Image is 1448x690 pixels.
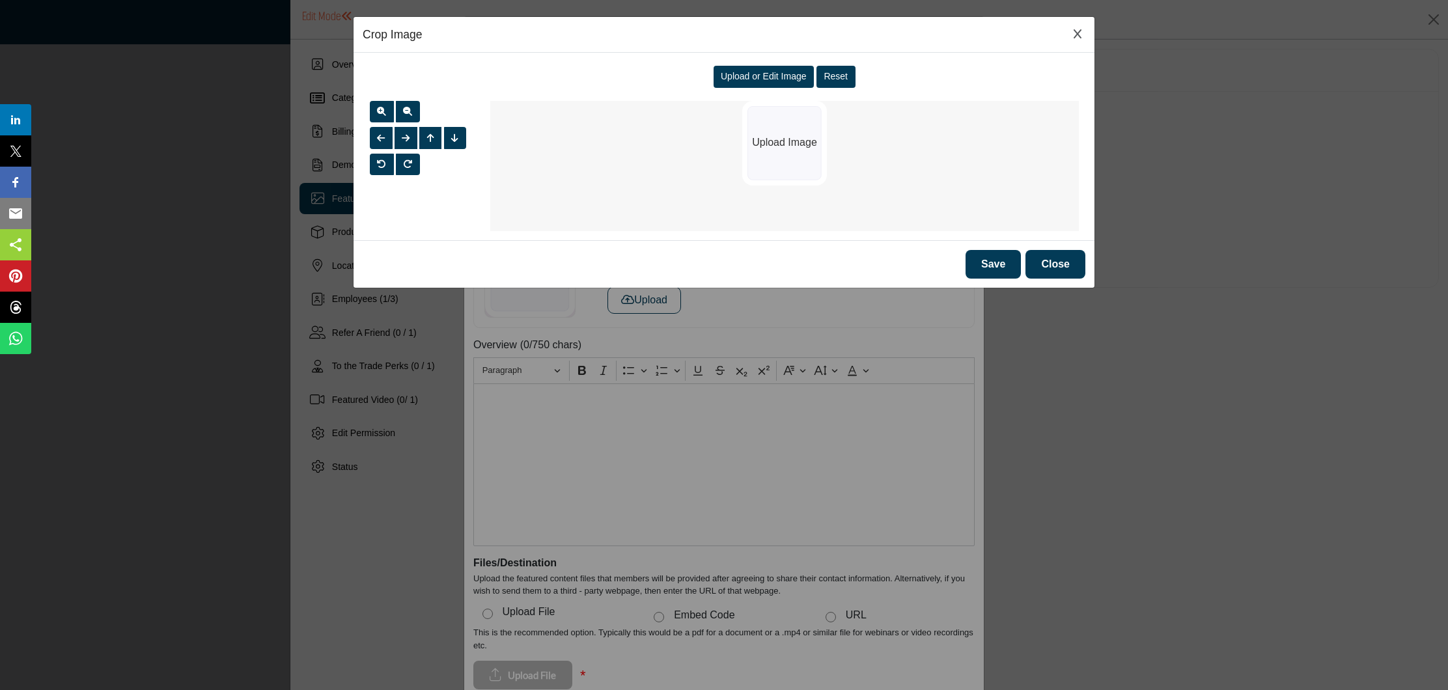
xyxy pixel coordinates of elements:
[966,250,1021,279] button: Save
[824,71,848,81] span: Reset
[363,26,422,43] h5: Crop Image
[742,101,827,186] img: Picture
[721,71,807,81] span: Upload or Edit Image
[1025,250,1085,279] button: Close Image Upload Modal
[1070,26,1085,43] button: Close Image Upload Modal
[816,66,856,88] button: Reset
